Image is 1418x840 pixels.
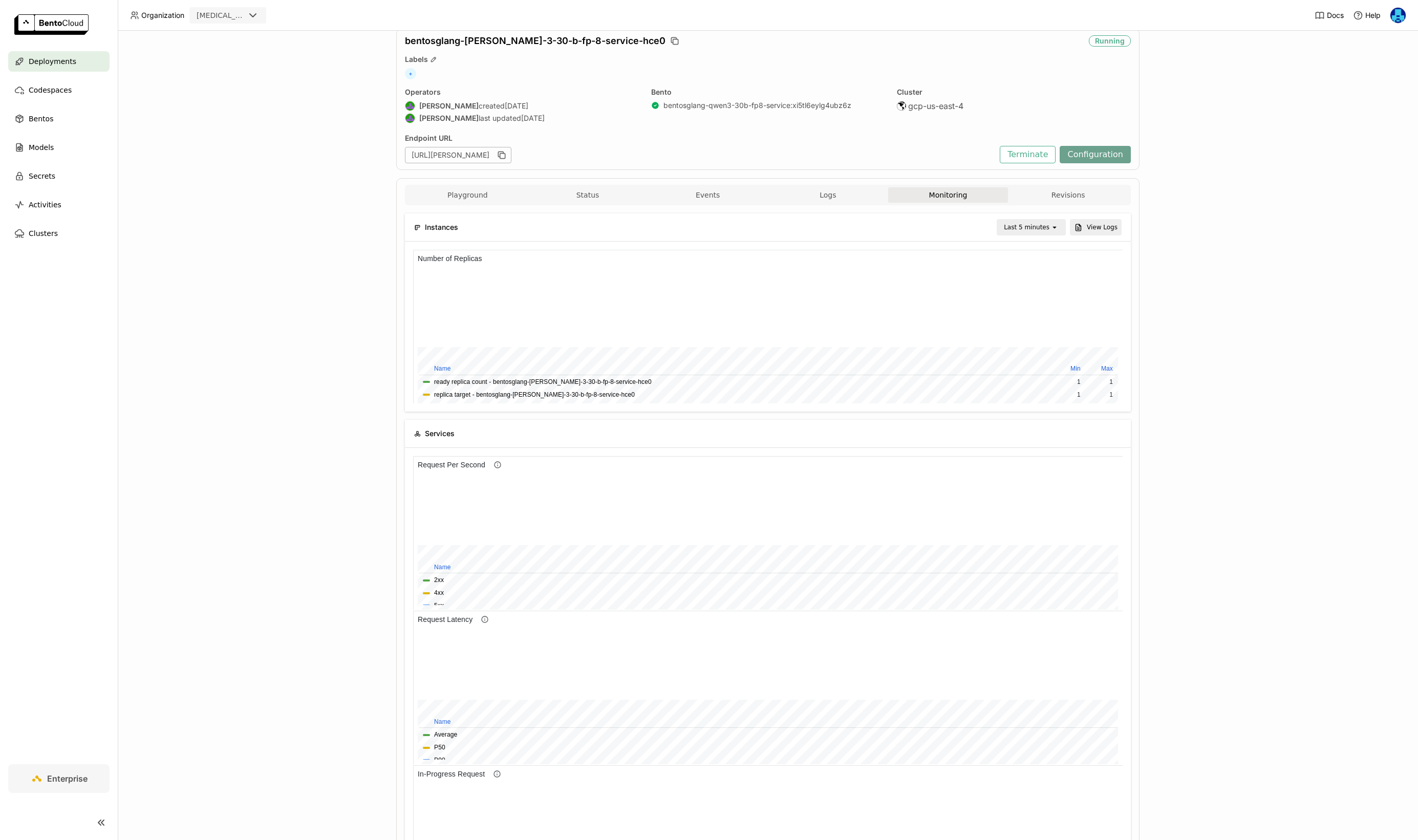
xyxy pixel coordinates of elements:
[1353,10,1381,20] div: Help
[425,222,458,233] span: Instances
[1,3,58,14] h6: Memory Usage
[21,140,180,150] button: bentosglang-[PERSON_NAME]-3-30-b-fp-8-service-hce0
[1,3,112,14] h6: GPU Memory Bandwidth Usage
[413,611,1123,764] iframe: End-to-End Request Durations (2xx Response)
[405,68,416,79] span: +
[282,139,315,151] td: 9.87 GiB
[246,113,282,125] th: Average Value
[21,145,32,155] button: P90
[317,139,349,151] td: 106%
[185,113,220,125] th: Average Value
[8,166,110,186] a: Secrets
[405,101,415,111] img: Shenyang Zhao
[505,101,528,111] span: [DATE]
[221,139,251,151] td: 20%
[29,227,58,240] span: Clusters
[897,88,1131,97] div: Cluster
[6,113,245,125] th: name
[405,147,511,163] div: [URL][PERSON_NAME]
[185,126,220,138] td: 27.7%
[1315,10,1344,20] a: Docs
[185,139,220,151] td: 126 GB
[1365,11,1381,20] span: Help
[8,764,110,793] a: Enterprise
[29,84,72,96] span: Codespaces
[185,139,220,151] td: 27.7%
[1,3,76,14] h6: In-Progress Request
[419,114,479,123] strong: [PERSON_NAME]
[1008,187,1128,203] button: Revisions
[221,126,251,138] td: 20%
[6,113,184,125] th: name
[287,139,316,151] td: 105%
[21,145,31,155] button: 5xx
[1089,35,1131,47] div: Running
[888,187,1008,203] button: Monitoring
[47,773,88,784] span: Enterprise
[413,250,1123,403] iframe: Number of Replicas
[316,113,349,125] th: Maximum Value
[287,113,316,125] th: Minimum Value
[6,125,704,138] th: name
[8,80,110,100] a: Codespaces
[250,113,286,125] th: Average Value
[21,127,34,137] button: Total
[221,139,251,151] td: 126 GB
[221,139,251,151] td: 0%
[651,88,885,97] div: Bento
[185,139,220,151] td: 89.7%
[221,113,251,125] th: Minimum Value
[405,55,1131,64] div: Labels
[1327,11,1344,20] span: Docs
[246,139,282,151] td: 9.92 GiB
[1,3,76,14] h6: GPU Memory Usage
[1070,219,1122,235] button: View Logs
[316,139,349,151] td: 9.96 GiB
[287,126,316,138] td: 105%
[1004,222,1049,232] div: Last 5 minutes
[29,141,54,154] span: Models
[663,101,851,110] a: bentosglang-qwen3-30b-fp8-service:xi5tl6eylg4ubz6z
[221,126,251,138] td: 126 GB
[317,126,349,138] td: 106%
[282,126,315,138] td: 9.87 GiB
[405,134,995,143] div: Endpoint URL
[246,126,282,138] td: 9.92 GiB
[250,139,286,151] td: 106%
[14,14,89,35] img: logo
[1,3,48,14] h6: GPU Usage
[221,126,251,138] td: 0%
[8,223,110,244] a: Clusters
[405,101,639,111] div: created
[8,109,110,129] a: Bentos
[8,195,110,215] a: Activities
[316,126,349,138] td: 9.96 GiB
[407,187,528,203] button: Playground
[8,51,110,72] a: Deployments
[521,114,545,123] span: [DATE]
[317,113,349,125] th: Maximum Value
[185,126,220,138] td: 126 GB
[908,101,963,111] span: gcp-us-east-4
